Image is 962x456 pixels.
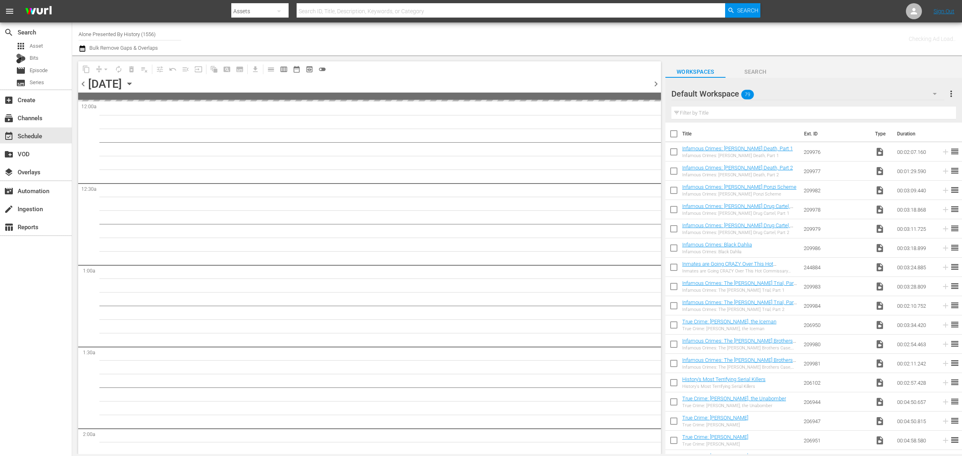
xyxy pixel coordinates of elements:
img: ans4CAIJ8jUAAAAAAAAAAAAAAAAAAAAAAAAgQb4GAAAAAAAAAAAAAAAAAAAAAAAAJMjXAAAAAAAAAAAAAAAAAAAAAAAAgAT5G... [19,2,58,21]
td: 206951 [800,431,872,450]
span: Video [875,320,885,330]
div: Infamous Crimes: [PERSON_NAME] Death, Part 2 [682,172,793,178]
svg: Add to Schedule [941,417,950,426]
span: Bits [30,54,38,62]
span: Episode [30,67,48,75]
svg: Add to Schedule [941,340,950,349]
td: 209979 [800,219,872,238]
span: Asset [30,42,43,50]
svg: Add to Schedule [941,263,950,272]
a: Infamous Crimes: The [PERSON_NAME] Brothers Case, Part 2 [682,357,796,369]
a: Infamous Crimes: [PERSON_NAME] Drug Cartel, Part 1 [682,203,793,215]
a: Infamous Crimes: [PERSON_NAME] Drug Cartel, Part 2 [682,222,793,234]
span: VOD [4,149,14,159]
svg: Add to Schedule [941,436,950,445]
span: Video [875,147,885,157]
span: reorder [950,435,960,445]
span: Video [875,282,885,291]
span: Reports [4,222,14,232]
td: 209977 [800,161,872,181]
svg: Add to Schedule [941,359,950,368]
td: 00:03:18.868 [894,200,938,219]
td: 206944 [800,392,872,412]
svg: Add to Schedule [941,147,950,156]
a: True Crime: [PERSON_NAME], the Unabomber [682,395,786,402]
svg: Add to Schedule [941,244,950,252]
div: True Crime: [PERSON_NAME] [682,442,748,447]
th: Title [682,123,800,145]
span: Loop Content [112,63,125,76]
span: reorder [950,224,960,233]
td: 00:03:09.440 [894,181,938,200]
a: Infamous Crimes: The [PERSON_NAME] Trial, Part 1 [682,280,797,292]
td: 00:02:10.752 [894,296,938,315]
td: 00:01:29.590 [894,161,938,181]
span: 24 hours Lineup View is OFF [316,63,329,76]
a: Infamous Crimes: Black Dahlia [682,242,752,248]
span: Copy Lineup [80,63,93,76]
svg: Add to Schedule [941,186,950,195]
div: Infamous Crimes: The [PERSON_NAME] Brothers Case, Part 2 [682,365,797,370]
span: Video [875,166,885,176]
span: reorder [950,416,960,426]
button: more_vert [946,84,956,103]
span: reorder [950,147,960,156]
span: reorder [950,185,960,195]
td: 00:03:11.725 [894,219,938,238]
td: 00:04:50.657 [894,392,938,412]
span: reorder [950,377,960,387]
span: Schedule [4,131,14,141]
td: 206102 [800,373,872,392]
div: Infamous Crimes: The [PERSON_NAME] Trial, Part 1 [682,288,797,293]
span: reorder [950,262,960,272]
button: Search [725,3,760,18]
th: Ext. ID [799,123,870,145]
td: 00:02:07.160 [894,142,938,161]
td: 244884 [800,258,872,277]
svg: Add to Schedule [941,321,950,329]
div: Infamous Crimes: [PERSON_NAME] Drug Cartel, Part 2 [682,230,797,235]
span: reorder [950,358,960,368]
span: Video [875,436,885,445]
span: Checking Ad Load.. [909,36,956,42]
td: 209982 [800,181,872,200]
span: Channels [4,113,14,123]
svg: Add to Schedule [941,397,950,406]
span: Video [875,205,885,214]
td: 00:04:58.580 [894,431,938,450]
svg: Add to Schedule [941,301,950,310]
span: Video [875,243,885,253]
div: Infamous Crimes: [PERSON_NAME] Death, Part 1 [682,153,793,158]
svg: Add to Schedule [941,205,950,214]
th: Type [870,123,892,145]
a: Inmates are Going CRAZY Over This Hot Commissary Commodity [682,261,776,273]
span: Video [875,224,885,234]
td: 209980 [800,335,872,354]
span: Video [875,397,885,407]
a: Infamous Crimes: [PERSON_NAME] Ponzi Scheme [682,184,796,190]
svg: Add to Schedule [941,282,950,291]
td: 209983 [800,277,872,296]
span: Select an event to delete [125,63,138,76]
td: 00:03:28.809 [894,277,938,296]
span: chevron_right [651,79,661,89]
span: Video [875,378,885,387]
span: Video [875,186,885,195]
span: Ingestion [4,204,14,214]
span: Overlays [4,167,14,177]
td: 209978 [800,200,872,219]
span: Video [875,416,885,426]
span: reorder [950,166,960,176]
span: Month Calendar View [290,63,303,76]
span: reorder [950,301,960,310]
div: History's Most Terrifying Serial Killers [682,384,766,389]
span: Video [875,359,885,368]
span: Workspaces [665,67,726,77]
a: Infamous Crimes: The [PERSON_NAME] Brothers Case, Part 1 [682,338,796,350]
span: Series [16,78,26,88]
span: Video [875,301,885,311]
span: Day Calendar View [262,61,277,77]
span: reorder [950,339,960,349]
span: date_range_outlined [293,65,301,73]
a: True Crime: [PERSON_NAME] [682,415,748,421]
